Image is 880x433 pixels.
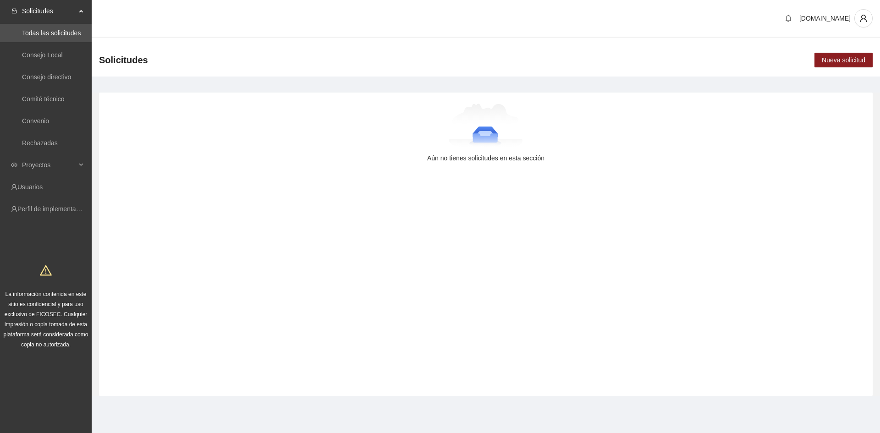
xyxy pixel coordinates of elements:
a: Todas las solicitudes [22,29,81,37]
img: Aún no tienes solicitudes en esta sección [449,104,523,149]
span: Solicitudes [22,2,76,20]
a: Perfil de implementadora [17,205,89,213]
span: Solicitudes [99,53,148,67]
button: Nueva solicitud [814,53,873,67]
span: warning [40,264,52,276]
a: Consejo Local [22,51,63,59]
span: bell [781,15,795,22]
a: Consejo directivo [22,73,71,81]
div: Aún no tienes solicitudes en esta sección [114,153,858,163]
a: Usuarios [17,183,43,191]
span: user [855,14,872,22]
a: Rechazadas [22,139,58,147]
span: eye [11,162,17,168]
a: Comité técnico [22,95,65,103]
button: bell [781,11,796,26]
span: La información contenida en este sitio es confidencial y para uso exclusivo de FICOSEC. Cualquier... [4,291,88,348]
button: user [854,9,873,27]
span: Proyectos [22,156,76,174]
span: inbox [11,8,17,14]
a: Convenio [22,117,49,125]
span: [DOMAIN_NAME] [799,15,851,22]
span: Nueva solicitud [822,55,865,65]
